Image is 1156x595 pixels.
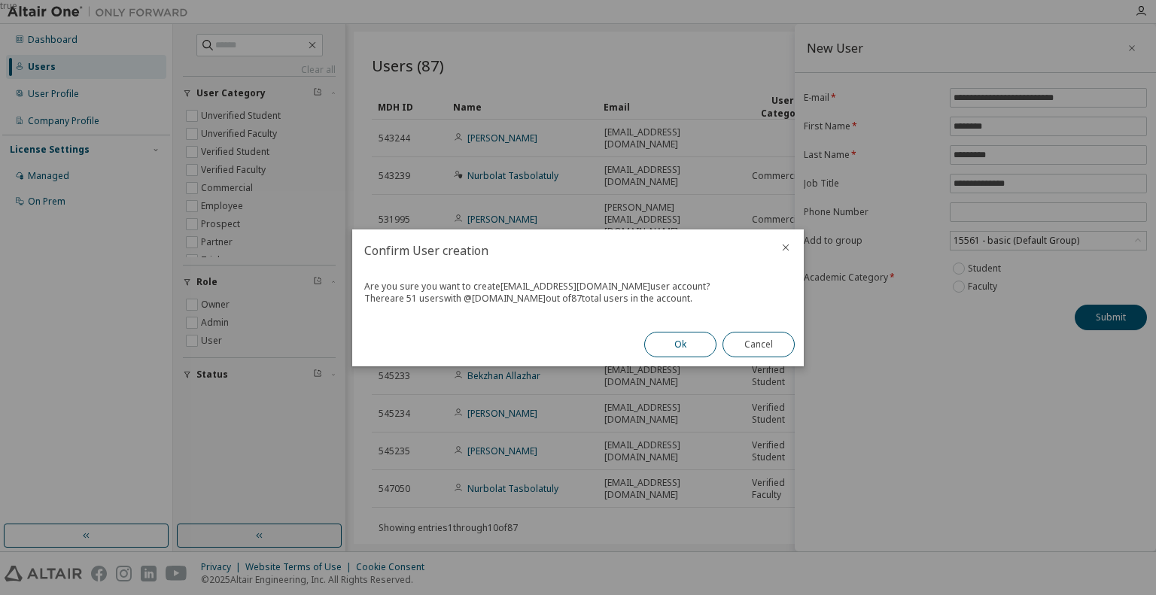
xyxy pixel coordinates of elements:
div: There are 51 users with @ [DOMAIN_NAME] out of 87 total users in the account. [364,293,792,305]
button: Ok [644,332,716,357]
button: Cancel [722,332,795,357]
button: close [780,241,792,253]
div: Are you sure you want to create [EMAIL_ADDRESS][DOMAIN_NAME] user account? [364,281,792,293]
h2: Confirm User creation [352,229,768,272]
